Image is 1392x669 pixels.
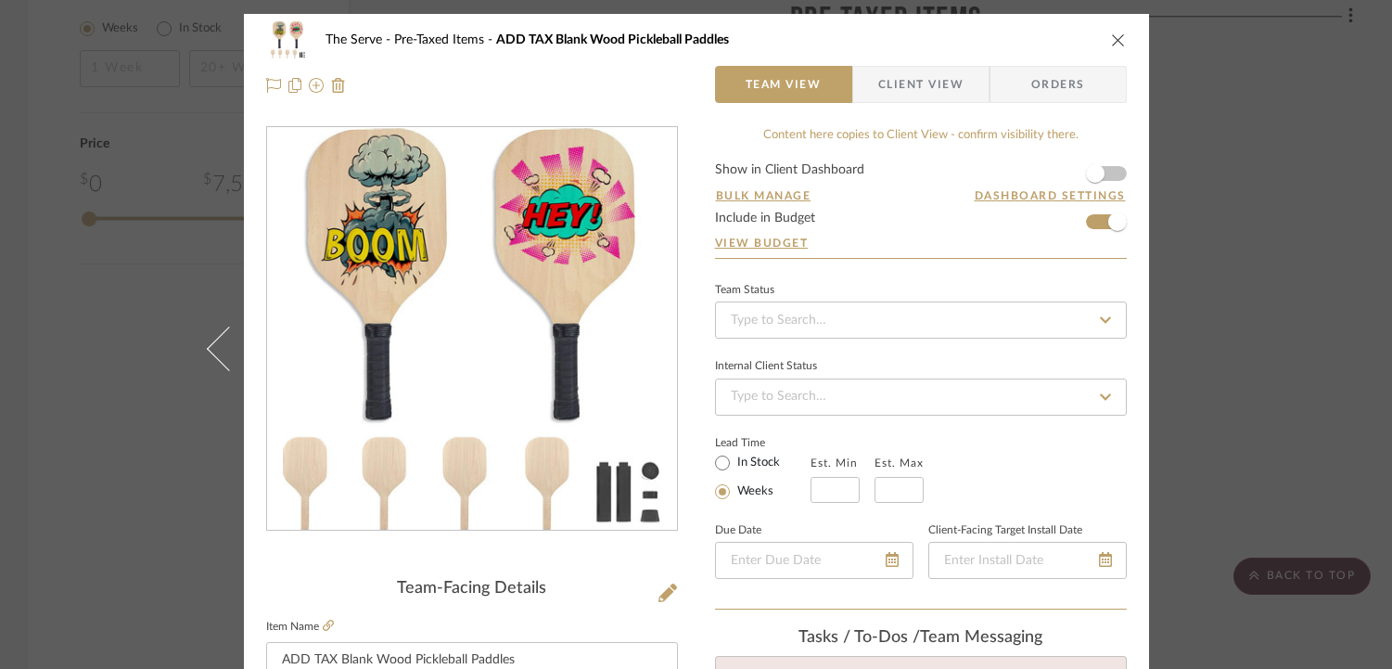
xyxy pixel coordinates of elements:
[734,455,780,471] label: In Stock
[734,483,773,500] label: Weeks
[1011,66,1105,103] span: Orders
[715,628,1127,649] div: team Messaging
[715,302,1127,339] input: Type to Search…
[496,33,729,46] span: ADD TAX Blank Wood Pickleball Paddles
[715,362,817,371] div: Internal Client Status
[974,187,1127,204] button: Dashboard Settings
[878,66,964,103] span: Client View
[283,128,659,531] img: 1733d6c8-2657-4c66-b00a-054bcba80c74_436x436.jpg
[715,286,774,295] div: Team Status
[266,21,311,58] img: 1733d6c8-2657-4c66-b00a-054bcba80c74_48x40.jpg
[266,619,334,635] label: Item Name
[1110,32,1127,48] button: close
[394,33,496,46] span: Pre-Taxed Items
[715,434,811,451] label: Lead Time
[811,457,858,470] label: Est. Min
[928,526,1082,535] label: Client-Facing Target Install Date
[715,451,811,503] mat-radio-group: Select item type
[326,33,394,46] span: The Serve
[715,526,761,535] label: Due Date
[267,128,677,531] div: 0
[715,236,1127,251] a: View Budget
[746,66,822,103] span: Team View
[715,379,1127,416] input: Type to Search…
[331,78,346,93] img: Remove from project
[715,542,913,579] input: Enter Due Date
[928,542,1127,579] input: Enter Install Date
[715,187,812,204] button: Bulk Manage
[266,579,678,599] div: Team-Facing Details
[875,457,924,470] label: Est. Max
[715,126,1127,145] div: Content here copies to Client View - confirm visibility there.
[798,629,920,646] span: Tasks / To-Dos /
